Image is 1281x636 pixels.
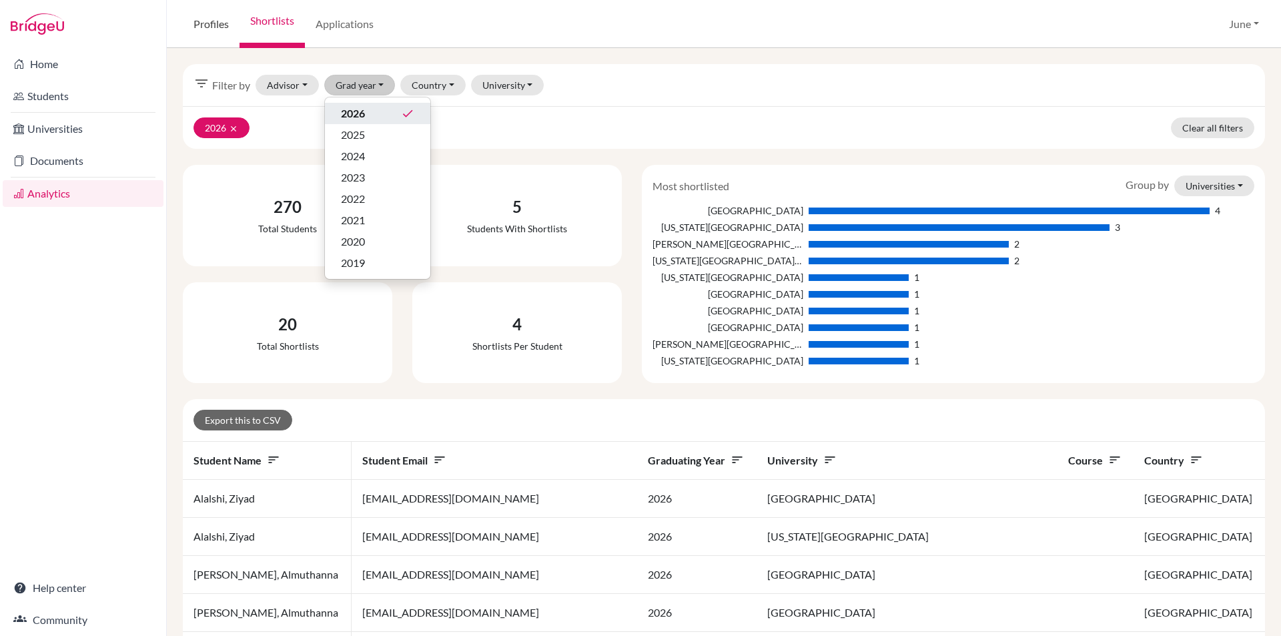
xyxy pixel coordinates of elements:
td: [EMAIL_ADDRESS][DOMAIN_NAME] [352,518,638,556]
span: 2022 [341,191,365,207]
div: 1 [914,304,919,318]
div: Group by [1116,176,1264,196]
div: 4 [1215,204,1220,218]
a: Help center [3,575,163,601]
td: [EMAIL_ADDRESS][DOMAIN_NAME] [352,480,638,518]
i: sort [823,453,837,466]
i: sort [1108,453,1122,466]
td: [PERSON_NAME], Almuthanna [183,556,352,594]
img: Bridge-U [11,13,64,35]
i: filter_list [193,75,209,91]
td: [GEOGRAPHIC_DATA] [757,480,1057,518]
td: 2026 [637,480,757,518]
button: 2026done [325,103,430,124]
td: [GEOGRAPHIC_DATA] [1134,480,1265,518]
span: 2021 [341,212,365,228]
td: [GEOGRAPHIC_DATA] [1134,518,1265,556]
div: [GEOGRAPHIC_DATA] [653,304,803,318]
span: Student name [193,454,280,466]
span: 2025 [341,127,365,143]
span: Student email [362,454,446,466]
span: Filter by [212,77,250,93]
td: [GEOGRAPHIC_DATA] [1134,594,1265,632]
div: 1 [914,287,919,301]
i: done [401,107,414,120]
div: [GEOGRAPHIC_DATA] [653,204,803,218]
button: June [1223,11,1265,37]
div: 4 [472,312,562,336]
a: Clear all filters [1171,117,1254,138]
span: 2020 [341,234,365,250]
td: [GEOGRAPHIC_DATA] [757,556,1057,594]
i: sort [1190,453,1203,466]
div: 1 [914,270,919,284]
div: Total shortlists [257,339,319,353]
div: Shortlists per student [472,339,562,353]
td: [US_STATE][GEOGRAPHIC_DATA] [757,518,1057,556]
button: Grad year [324,75,396,95]
span: 2023 [341,170,365,186]
div: 1 [914,320,919,334]
div: [US_STATE][GEOGRAPHIC_DATA] [653,220,803,234]
td: Alalshi, Ziyad [183,518,352,556]
td: [GEOGRAPHIC_DATA] [1134,556,1265,594]
a: Analytics [3,180,163,207]
div: [US_STATE][GEOGRAPHIC_DATA], [GEOGRAPHIC_DATA] [653,254,803,268]
div: [US_STATE][GEOGRAPHIC_DATA] [653,354,803,368]
span: University [767,454,837,466]
span: 2019 [341,255,365,271]
a: Students [3,83,163,109]
span: 2024 [341,148,365,164]
div: [PERSON_NAME][GEOGRAPHIC_DATA][PERSON_NAME] [653,337,803,351]
button: Export this to CSV [193,410,292,430]
div: Grad year [324,97,431,280]
span: Graduating year [648,454,744,466]
button: 2026clear [193,117,250,138]
div: 1 [914,337,919,351]
button: 2021 [325,210,430,231]
button: 2024 [325,145,430,167]
div: Total students [258,222,317,236]
div: 270 [258,195,317,219]
button: Country [400,75,466,95]
a: Home [3,51,163,77]
button: Advisor [256,75,319,95]
div: [GEOGRAPHIC_DATA] [653,320,803,334]
td: Alalshi, Ziyad [183,480,352,518]
button: Universities [1174,176,1254,196]
button: 2022 [325,188,430,210]
i: clear [229,124,238,133]
div: [US_STATE][GEOGRAPHIC_DATA] [653,270,803,284]
button: 2020 [325,231,430,252]
span: 2026 [341,105,365,121]
button: 2023 [325,167,430,188]
span: Course [1068,454,1122,466]
td: [GEOGRAPHIC_DATA] [757,594,1057,632]
td: [PERSON_NAME], Almuthanna [183,594,352,632]
button: University [471,75,544,95]
td: [EMAIL_ADDRESS][DOMAIN_NAME] [352,556,638,594]
div: [PERSON_NAME][GEOGRAPHIC_DATA][US_STATE] [653,237,803,251]
div: Most shortlisted [643,178,739,194]
td: [EMAIL_ADDRESS][DOMAIN_NAME] [352,594,638,632]
span: Country [1144,454,1203,466]
td: 2026 [637,556,757,594]
a: Documents [3,147,163,174]
i: sort [731,453,744,466]
button: 2025 [325,124,430,145]
td: 2026 [637,518,757,556]
div: Students with shortlists [467,222,567,236]
div: 1 [914,354,919,368]
button: 2019 [325,252,430,274]
div: 3 [1115,220,1120,234]
a: Community [3,607,163,633]
div: 5 [467,195,567,219]
div: 2 [1014,237,1019,251]
i: sort [433,453,446,466]
a: Universities [3,115,163,142]
i: sort [267,453,280,466]
div: [GEOGRAPHIC_DATA] [653,287,803,301]
div: 20 [257,312,319,336]
td: 2026 [637,594,757,632]
div: 2 [1014,254,1019,268]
